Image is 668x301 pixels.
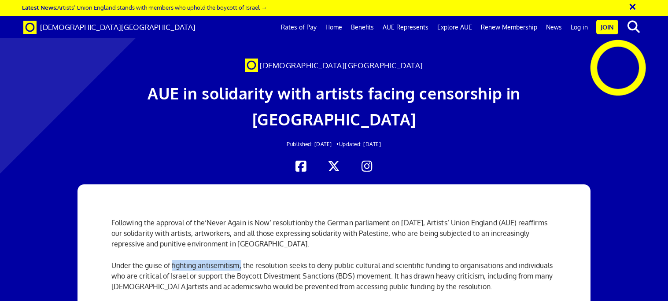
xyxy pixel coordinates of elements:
[258,282,492,291] span: who would be prevented from accessing public funding by the resolution.
[148,83,520,129] span: AUE in solidarity with artists facing censorship in [GEOGRAPHIC_DATA]
[111,261,553,291] span: Under the guise of fighting antisemitism, the resolution seeks to deny public cultural and scient...
[188,282,258,291] span: artists and academics
[40,22,196,32] span: [DEMOGRAPHIC_DATA][GEOGRAPHIC_DATA]
[347,16,378,38] a: Benefits
[596,20,618,34] a: Join
[260,61,423,70] span: [DEMOGRAPHIC_DATA][GEOGRAPHIC_DATA]
[129,141,539,147] h2: Updated: [DATE]
[321,16,347,38] a: Home
[22,4,267,11] a: Latest News:Artists’ Union England stands with members who uphold the boycott of Israel →
[542,16,566,38] a: News
[111,218,547,248] span: by the German parliament on [DATE], Artists’ Union England (AUE) reaffirms our solidarity with ar...
[287,141,339,147] span: Published: [DATE] •
[476,16,542,38] a: Renew Membership
[378,16,433,38] a: AUE Represents
[111,218,205,227] span: Following the approval of the
[22,4,57,11] strong: Latest News:
[277,16,321,38] a: Rates of Pay
[17,16,202,38] a: Brand [DEMOGRAPHIC_DATA][GEOGRAPHIC_DATA]
[205,218,305,227] span: ‘Never Again is Now’ resolution
[566,16,592,38] a: Log in
[433,16,476,38] a: Explore AUE
[620,18,647,36] button: search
